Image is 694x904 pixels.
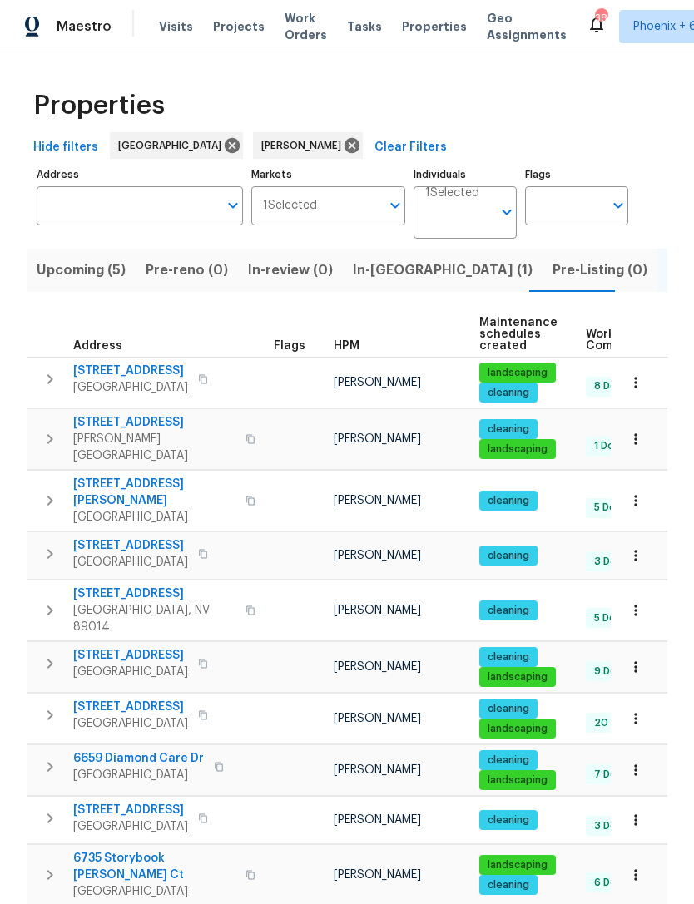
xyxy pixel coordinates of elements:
[73,883,235,900] span: [GEOGRAPHIC_DATA]
[481,422,536,437] span: cleaning
[481,753,536,768] span: cleaning
[481,702,536,716] span: cleaning
[481,858,554,872] span: landscaping
[334,713,421,724] span: [PERSON_NAME]
[37,170,243,180] label: Address
[487,10,567,43] span: Geo Assignments
[587,716,643,730] span: 20 Done
[146,259,228,282] span: Pre-reno (0)
[414,170,517,180] label: Individuals
[263,199,317,213] span: 1 Selected
[347,21,382,32] span: Tasks
[73,363,188,379] span: [STREET_ADDRESS]
[607,194,630,217] button: Open
[334,495,421,506] span: [PERSON_NAME]
[251,170,406,180] label: Markets
[73,767,204,783] span: [GEOGRAPHIC_DATA]
[425,186,479,200] span: 1 Selected
[481,366,554,380] span: landscaping
[261,137,348,154] span: [PERSON_NAME]
[481,773,554,788] span: landscaping
[73,554,188,571] span: [GEOGRAPHIC_DATA]
[587,379,636,393] span: 8 Done
[27,132,105,163] button: Hide filters
[374,137,447,158] span: Clear Filters
[73,537,188,554] span: [STREET_ADDRESS]
[353,259,533,282] span: In-[GEOGRAPHIC_DATA] (1)
[33,137,98,158] span: Hide filters
[481,670,554,684] span: landscaping
[248,259,333,282] span: In-review (0)
[595,10,607,27] div: 38
[334,377,421,388] span: [PERSON_NAME]
[481,878,536,892] span: cleaning
[587,819,636,833] span: 3 Done
[384,194,407,217] button: Open
[368,132,454,163] button: Clear Filters
[334,605,421,616] span: [PERSON_NAME]
[73,476,235,509] span: [STREET_ADDRESS][PERSON_NAME]
[481,722,554,736] span: landscaping
[73,585,235,602] span: [STREET_ADDRESS]
[73,340,122,352] span: Address
[73,715,188,732] span: [GEOGRAPHIC_DATA]
[73,664,188,680] span: [GEOGRAPHIC_DATA]
[73,379,188,396] span: [GEOGRAPHIC_DATA]
[481,604,536,618] span: cleaning
[73,647,188,664] span: [STREET_ADDRESS]
[73,431,235,464] span: [PERSON_NAME][GEOGRAPHIC_DATA]
[334,661,421,673] span: [PERSON_NAME]
[586,329,691,352] span: Work Order Completion
[481,650,536,664] span: cleaning
[587,876,636,890] span: 6 Done
[73,414,235,431] span: [STREET_ADDRESS]
[587,664,636,679] span: 9 Done
[118,137,228,154] span: [GEOGRAPHIC_DATA]
[334,869,421,881] span: [PERSON_NAME]
[334,764,421,776] span: [PERSON_NAME]
[33,97,165,114] span: Properties
[525,170,628,180] label: Flags
[73,818,188,835] span: [GEOGRAPHIC_DATA]
[334,433,421,445] span: [PERSON_NAME]
[587,611,635,625] span: 5 Done
[334,814,421,826] span: [PERSON_NAME]
[495,200,518,224] button: Open
[285,10,327,43] span: Work Orders
[253,132,363,159] div: [PERSON_NAME]
[73,802,188,818] span: [STREET_ADDRESS]
[73,699,188,715] span: [STREET_ADDRESS]
[481,386,536,400] span: cleaning
[334,550,421,561] span: [PERSON_NAME]
[221,194,245,217] button: Open
[587,555,636,569] span: 3 Done
[587,768,636,782] span: 7 Done
[587,439,633,453] span: 1 Done
[37,259,126,282] span: Upcoming (5)
[73,850,235,883] span: 6735 Storybook [PERSON_NAME] Ct
[334,340,359,352] span: HPM
[73,602,235,635] span: [GEOGRAPHIC_DATA], NV 89014
[479,317,558,352] span: Maintenance schedules created
[73,509,235,526] span: [GEOGRAPHIC_DATA]
[402,18,467,35] span: Properties
[57,18,112,35] span: Maestro
[587,501,635,515] span: 5 Done
[481,494,536,508] span: cleaning
[73,750,204,767] span: 6659 Diamond Care Dr
[110,132,243,159] div: [GEOGRAPHIC_DATA]
[213,18,265,35] span: Projects
[553,259,647,282] span: Pre-Listing (0)
[274,340,305,352] span: Flags
[481,549,536,563] span: cleaning
[481,442,554,457] span: landscaping
[159,18,193,35] span: Visits
[481,813,536,827] span: cleaning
